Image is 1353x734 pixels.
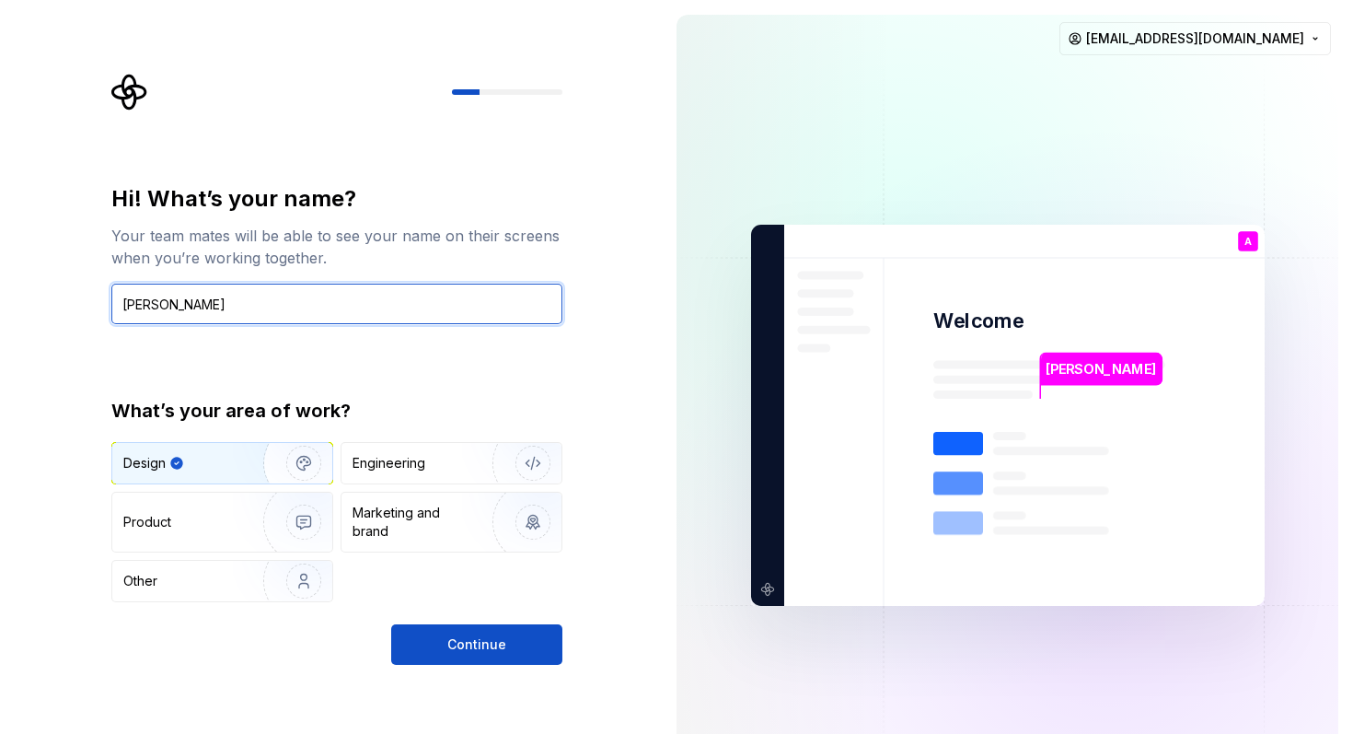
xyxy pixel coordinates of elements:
p: [PERSON_NAME] [1046,359,1156,379]
p: A [1243,237,1251,247]
button: [EMAIL_ADDRESS][DOMAIN_NAME] [1059,22,1331,55]
div: Engineering [353,454,425,472]
div: Other [123,572,157,590]
input: Han Solo [111,284,562,324]
div: Design [123,454,166,472]
svg: Supernova Logo [111,74,148,111]
div: Product [123,513,171,531]
div: Marketing and brand [353,504,477,541]
span: Continue [447,635,506,654]
span: [EMAIL_ADDRESS][DOMAIN_NAME] [1086,29,1304,48]
div: Your team mates will be able to see your name on their screens when you’re working together. [111,225,562,269]
div: What’s your area of work? [111,398,562,424]
button: Continue [391,624,562,665]
p: Welcome [933,308,1023,334]
div: Hi! What’s your name? [111,184,562,214]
